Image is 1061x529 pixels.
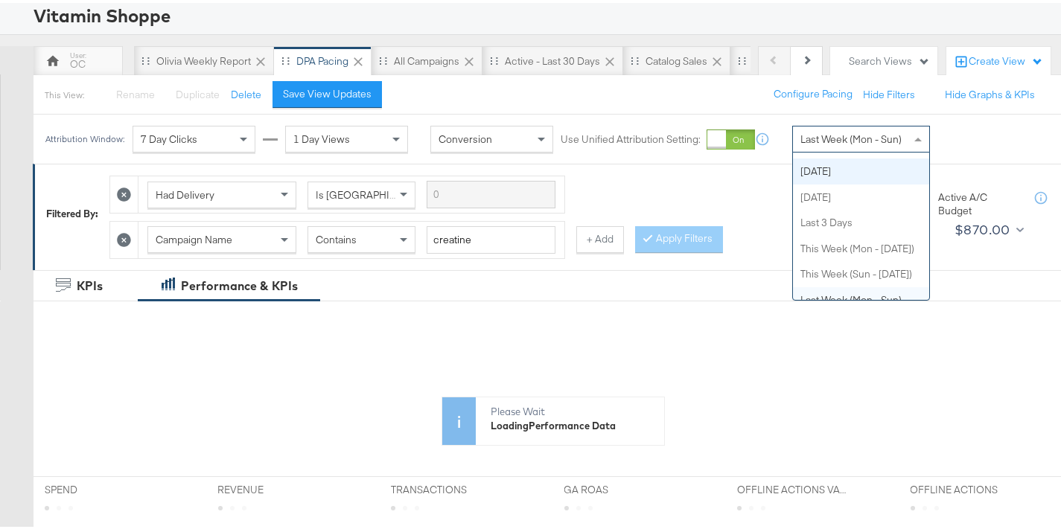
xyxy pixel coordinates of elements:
[176,85,220,98] span: Duplicate
[379,54,387,62] div: Drag to reorder tab
[793,182,929,208] div: [DATE]
[849,51,930,65] div: Search Views
[394,51,459,65] div: All Campaigns
[793,284,929,310] div: Last Week (Mon - Sun)
[70,54,86,68] div: OC
[955,216,1010,238] div: $870.00
[949,215,1027,239] button: $870.00
[561,129,701,144] label: Use Unified Attribution Setting:
[45,131,125,141] div: Attribution Window:
[283,84,372,98] div: Save View Updates
[316,185,430,199] span: Is [GEOGRAPHIC_DATA]
[800,129,902,143] span: Last Week (Mon - Sun)
[631,54,639,62] div: Drag to reorder tab
[763,78,863,105] button: Configure Pacing
[427,223,555,251] input: Enter a search term
[427,178,555,205] input: Enter a search term
[156,51,251,65] div: Olivia Weekly Report
[646,51,707,65] div: Catalog Sales
[293,129,350,143] span: 1 Day Views
[46,204,98,218] div: Filtered By:
[793,258,929,284] div: This Week (Sun - [DATE])
[281,54,290,62] div: Drag to reorder tab
[793,233,929,259] div: This Week (Mon - [DATE])
[938,187,1020,215] div: Active A/C Budget
[316,230,357,243] span: Contains
[45,86,84,98] div: This View:
[576,223,624,250] button: + Add
[141,54,150,62] div: Drag to reorder tab
[156,185,214,199] span: Had Delivery
[490,54,498,62] div: Drag to reorder tab
[273,78,382,105] button: Save View Updates
[77,275,103,292] div: KPIs
[863,85,915,99] button: Hide Filters
[945,85,1035,99] button: Hide Graphs & KPIs
[439,129,492,143] span: Conversion
[116,85,155,98] span: Rename
[181,275,298,292] div: Performance & KPIs
[793,156,929,182] div: [DATE]
[793,207,929,233] div: Last 3 Days
[296,51,348,65] div: DPA Pacing
[156,230,232,243] span: Campaign Name
[505,51,600,65] div: Active - Last 30 Days
[141,129,197,143] span: 7 Day Clicks
[231,85,261,99] button: Delete
[738,54,746,62] div: Drag to reorder tab
[969,51,1043,66] div: Create View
